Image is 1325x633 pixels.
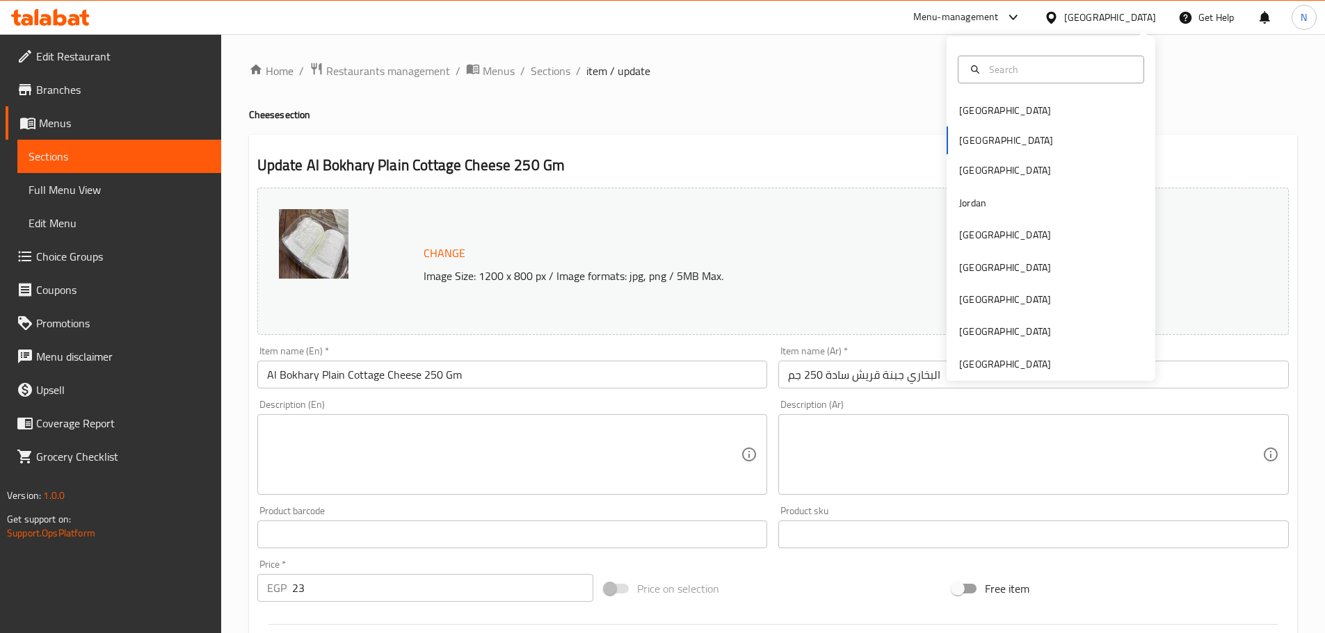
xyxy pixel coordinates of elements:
[6,440,221,473] a: Grocery Checklist
[249,63,294,79] a: Home
[249,62,1297,80] nav: breadcrumb
[456,63,460,79] li: /
[531,63,570,79] a: Sections
[43,486,65,504] span: 1.0.0
[6,240,221,273] a: Choice Groups
[778,361,1289,388] input: Enter name Ar
[959,103,1051,118] div: [GEOGRAPHIC_DATA]
[6,40,221,73] a: Edit Restaurant
[959,260,1051,275] div: [GEOGRAPHIC_DATA]
[778,520,1289,548] input: Please enter product sku
[36,381,210,398] span: Upsell
[29,215,210,231] span: Edit Menu
[36,315,210,331] span: Promotions
[466,62,515,80] a: Menus
[576,63,581,79] li: /
[913,9,999,26] div: Menu-management
[36,81,210,98] span: Branches
[1064,10,1156,25] div: [GEOGRAPHIC_DATA]
[520,63,525,79] li: /
[279,209,348,279] img: %D8%AC%D8%A8%D9%86%D8%A9_%D9%82%D8%B1%D9%8A%D8%B4_%D8%B3%D8%A7%D8%AF%D9%87_%D8%A7%D9%84%D8%A8%D8%...
[959,324,1051,339] div: [GEOGRAPHIC_DATA]
[257,361,768,388] input: Enter name En
[959,163,1051,178] div: [GEOGRAPHIC_DATA]
[6,373,221,406] a: Upsell
[17,140,221,173] a: Sections
[637,580,719,597] span: Price on selection
[983,62,1135,77] input: Search
[6,106,221,140] a: Menus
[267,579,287,596] p: EGP
[36,48,210,65] span: Edit Restaurant
[17,206,221,240] a: Edit Menu
[7,510,71,528] span: Get support on:
[36,281,210,298] span: Coupons
[483,63,515,79] span: Menus
[424,243,465,263] span: Change
[959,292,1051,307] div: [GEOGRAPHIC_DATA]
[7,524,95,542] a: Support.OpsPlatform
[959,356,1051,372] div: [GEOGRAPHIC_DATA]
[29,148,210,165] span: Sections
[257,520,768,548] input: Please enter product barcode
[326,63,450,79] span: Restaurants management
[6,406,221,440] a: Coverage Report
[6,306,221,340] a: Promotions
[985,580,1029,597] span: Free item
[7,486,41,504] span: Version:
[6,73,221,106] a: Branches
[36,415,210,431] span: Coverage Report
[17,173,221,206] a: Full Menu View
[418,239,471,268] button: Change
[292,574,594,602] input: Please enter price
[36,448,210,465] span: Grocery Checklist
[586,63,650,79] span: item / update
[1301,10,1307,25] span: N
[310,62,450,80] a: Restaurants management
[39,115,210,131] span: Menus
[6,340,221,373] a: Menu disclaimer
[299,63,304,79] li: /
[959,227,1051,242] div: [GEOGRAPHIC_DATA]
[418,268,1159,284] p: Image Size: 1200 x 800 px / Image formats: jpg, png / 5MB Max.
[36,248,210,265] span: Choice Groups
[257,155,1289,176] h2: Update Al Bokhary Plain Cottage Cheese 250 Gm
[36,348,210,365] span: Menu disclaimer
[29,181,210,198] span: Full Menu View
[249,108,1297,122] h4: Cheese section
[6,273,221,306] a: Coupons
[959,195,986,211] div: Jordan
